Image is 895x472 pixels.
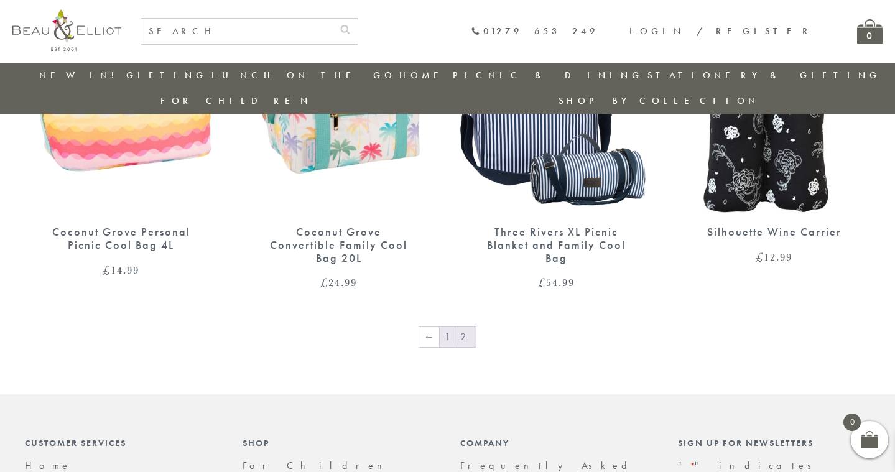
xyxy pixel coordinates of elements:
span: £ [320,275,328,290]
a: Login / Register [629,25,814,37]
span: 0 [843,414,861,431]
bdi: 12.99 [756,249,792,264]
div: Company [460,438,653,448]
bdi: 54.99 [538,275,575,290]
div: Customer Services [25,438,218,448]
a: Stationery & Gifting [647,69,881,81]
a: For Children [160,95,312,107]
a: Shop by collection [559,95,759,107]
a: Gifting [126,69,207,81]
span: £ [103,262,111,277]
a: Picnic & Dining [453,69,643,81]
span: £ [756,249,764,264]
div: Shop [243,438,435,448]
a: Lunch On The Go [211,69,396,81]
div: Sign up for newsletters [678,438,871,448]
a: Page 1 [440,327,455,347]
a: Home [25,459,71,472]
span: Page 2 [455,327,476,347]
bdi: 24.99 [320,275,357,290]
a: 01279 653 249 [471,26,598,37]
a: Home [399,69,449,81]
img: logo [12,9,121,51]
nav: Product Pagination [25,326,871,351]
a: New in! [39,69,123,81]
a: ← [419,327,439,347]
div: Coconut Grove Personal Picnic Cool Bag 4L [47,226,196,251]
div: Coconut Grove Convertible Family Cool Bag 20L [264,226,414,264]
a: 0 [857,19,883,44]
div: Silhouette Wine Carrier [700,226,849,239]
div: Three Rivers XL Picnic Blanket and Family Cool Bag [482,226,631,264]
a: For Children [243,459,392,472]
bdi: 14.99 [103,262,139,277]
span: £ [538,275,546,290]
input: SEARCH [141,19,333,44]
